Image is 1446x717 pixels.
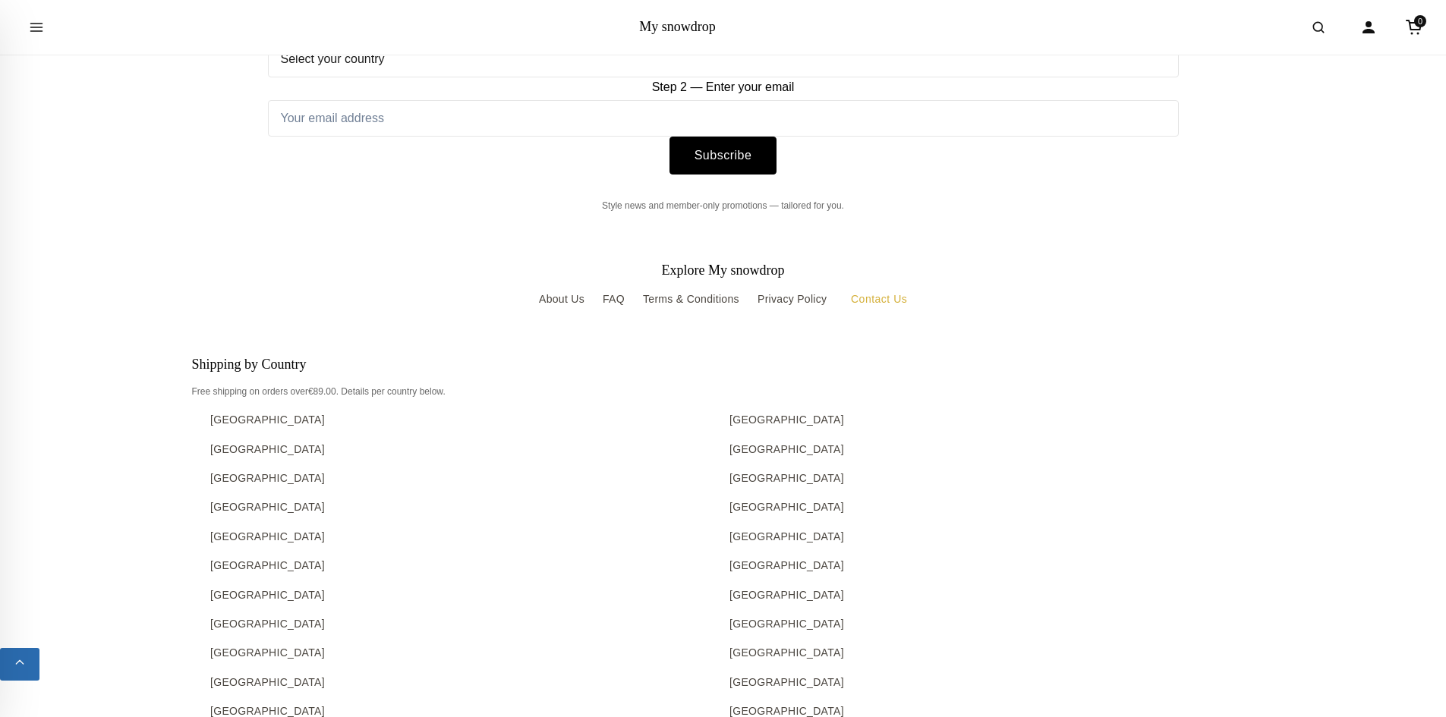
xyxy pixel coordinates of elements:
p: Style news and member-only promotions — tailored for you. [268,199,1179,213]
a: [GEOGRAPHIC_DATA] [729,644,1237,661]
span: € [308,386,313,397]
span: 0 [1414,15,1426,27]
a: [GEOGRAPHIC_DATA] [210,498,717,515]
button: Open search [1297,6,1340,49]
a: About Us [539,291,584,307]
a: [GEOGRAPHIC_DATA] [729,528,1237,545]
button: Open menu [15,6,58,49]
button: Subscribe [669,137,777,175]
a: Cart [1397,11,1431,44]
a: [GEOGRAPHIC_DATA] [210,644,717,661]
p: Free shipping on orders over . Details per country below. [192,385,1255,399]
a: [GEOGRAPHIC_DATA] [210,411,717,428]
h3: Shipping by Country [192,357,1255,373]
a: [GEOGRAPHIC_DATA] [210,615,717,632]
a: Account [1352,11,1385,44]
a: [GEOGRAPHIC_DATA] [210,528,717,545]
a: [GEOGRAPHIC_DATA] [729,557,1237,574]
a: Contact Us [845,291,907,307]
a: [GEOGRAPHIC_DATA] [210,441,717,458]
a: [GEOGRAPHIC_DATA] [210,470,717,486]
a: [GEOGRAPHIC_DATA] [729,674,1237,690]
a: [GEOGRAPHIC_DATA] [729,411,1237,428]
a: [GEOGRAPHIC_DATA] [729,586,1237,603]
a: [GEOGRAPHIC_DATA] [729,615,1237,632]
a: [GEOGRAPHIC_DATA] [729,470,1237,486]
a: [GEOGRAPHIC_DATA] [210,674,717,690]
a: Privacy Policy [758,291,827,307]
label: Step 2 — Enter your email [268,77,1179,97]
a: [GEOGRAPHIC_DATA] [210,586,717,603]
a: My snowdrop [639,19,716,34]
a: [GEOGRAPHIC_DATA] [210,557,717,574]
input: Your email address [268,100,1179,137]
a: FAQ [603,291,625,307]
a: Terms & Conditions [643,291,739,307]
h3: Explore My snowdrop [192,263,1255,279]
span: 89.00 [308,386,336,397]
a: [GEOGRAPHIC_DATA] [729,498,1237,515]
a: [GEOGRAPHIC_DATA] [729,441,1237,458]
